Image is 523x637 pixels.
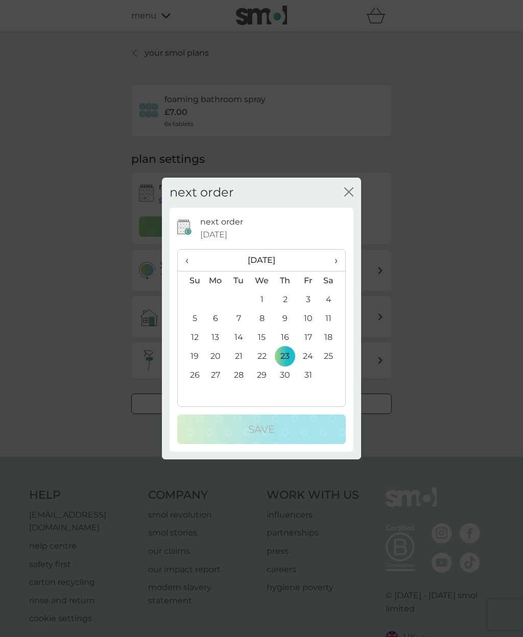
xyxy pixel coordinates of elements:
td: 27 [204,366,227,385]
h2: next order [170,185,234,200]
td: 26 [178,366,204,385]
td: 5 [178,309,204,328]
span: ‹ [185,250,196,271]
td: 15 [250,328,274,347]
button: close [344,187,353,198]
td: 3 [297,290,320,309]
td: 13 [204,328,227,347]
th: Sa [320,271,345,290]
td: 29 [250,366,274,385]
span: › [327,250,338,271]
td: 17 [297,328,320,347]
td: 7 [227,309,250,328]
th: Th [274,271,297,290]
th: Mo [204,271,227,290]
td: 8 [250,309,274,328]
th: Tu [227,271,250,290]
td: 19 [178,347,204,366]
td: 9 [274,309,297,328]
th: [DATE] [204,250,320,272]
td: 25 [320,347,345,366]
td: 1 [250,290,274,309]
td: 12 [178,328,204,347]
th: We [250,271,274,290]
p: Save [248,421,275,437]
button: Save [177,414,346,444]
td: 6 [204,309,227,328]
td: 31 [297,366,320,385]
td: 21 [227,347,250,366]
td: 4 [320,290,345,309]
td: 14 [227,328,250,347]
span: [DATE] [200,228,227,241]
td: 20 [204,347,227,366]
td: 10 [297,309,320,328]
td: 28 [227,366,250,385]
td: 22 [250,347,274,366]
td: 16 [274,328,297,347]
td: 24 [297,347,320,366]
p: next order [200,215,243,229]
th: Su [178,271,204,290]
td: 18 [320,328,345,347]
td: 30 [274,366,297,385]
td: 2 [274,290,297,309]
th: Fr [297,271,320,290]
td: 11 [320,309,345,328]
td: 23 [274,347,297,366]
